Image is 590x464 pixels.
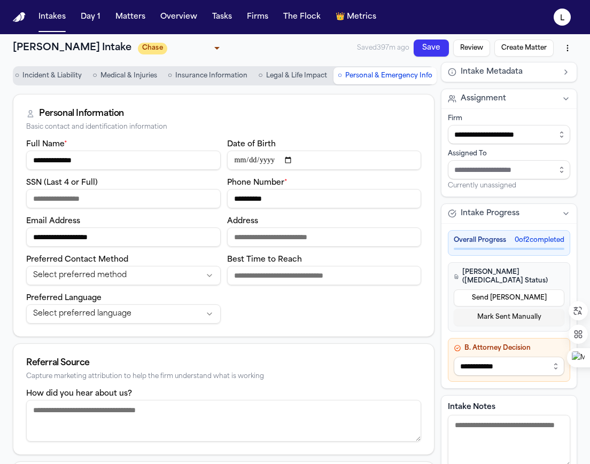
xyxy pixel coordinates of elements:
h4: B. Attorney Decision [454,344,564,352]
button: Save [414,40,449,57]
button: Go to Legal & Life Impact [254,67,331,84]
input: Assign to staff member [448,160,570,179]
span: Medical & Injuries [100,72,157,80]
button: Go to Medical & Injuries [88,67,161,84]
span: ○ [15,70,19,81]
span: Chase [138,43,167,54]
input: Address [227,227,422,247]
div: Referral Source [26,357,421,369]
label: Preferred Language [26,294,102,302]
button: Intake Progress [441,204,577,223]
button: Send [PERSON_NAME] [454,289,564,306]
button: Go to Insurance Information [164,67,252,84]
button: Overview [156,7,201,27]
label: How did you hear about us? [26,390,132,398]
button: Firms [243,7,273,27]
div: Assigned To [448,150,570,158]
button: Intake Metadata [441,62,577,82]
span: ○ [258,70,262,81]
label: Date of Birth [227,140,276,148]
span: Assignment [461,93,506,104]
input: Email address [26,227,221,247]
span: ○ [338,70,342,81]
label: Address [227,217,258,225]
button: Intakes [34,7,70,27]
span: ○ [92,70,97,81]
span: ○ [168,70,172,81]
img: Finch Logo [13,12,26,22]
h4: [PERSON_NAME] ([MEDICAL_DATA] Status) [454,268,564,285]
span: crown [336,12,345,22]
div: Basic contact and identification information [26,123,421,131]
label: SSN (Last 4 or Full) [26,179,98,187]
label: Phone Number [227,179,288,187]
button: The Flock [279,7,325,27]
button: Go to Personal & Emergency Info [333,67,437,84]
span: Intake Metadata [461,67,523,77]
span: 0 of 2 completed [515,236,564,245]
span: Incident & Liability [22,72,82,80]
input: SSN [26,189,221,208]
span: Metrics [347,12,376,22]
label: Email Address [26,217,80,225]
span: Insurance Information [175,72,247,80]
button: crownMetrics [331,7,381,27]
button: Review [453,40,490,57]
div: Personal Information [39,107,124,120]
label: Full Name [26,140,67,148]
h1: [PERSON_NAME] Intake [13,41,131,56]
button: Assignment [441,89,577,108]
button: Tasks [208,7,236,27]
span: Personal & Emergency Info [345,72,432,80]
input: Best time to reach [227,266,422,285]
button: Go to Incident & Liability [11,67,86,84]
button: Matters [111,7,150,27]
button: Mark Sent Manually [454,309,564,326]
label: Best Time to Reach [227,256,302,264]
a: Home [13,12,26,22]
button: Create Matter [494,40,554,57]
button: Day 1 [76,7,105,27]
label: Preferred Contact Method [26,256,128,264]
div: Update intake status [138,41,223,56]
span: Currently unassigned [448,182,516,190]
span: Overall Progress [454,236,506,245]
span: Intake Progress [461,208,519,219]
input: Select firm [448,125,570,144]
div: Capture marketing attribution to help the firm understand what is working [26,373,421,381]
input: Date of birth [227,151,422,170]
span: Saved 397m ago [357,45,409,51]
button: More actions [558,38,577,58]
span: Legal & Life Impact [266,72,327,80]
div: Firm [448,114,570,123]
label: Intake Notes [448,402,570,413]
input: Phone number [227,189,422,208]
text: L [560,14,564,22]
input: Full name [26,151,221,170]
